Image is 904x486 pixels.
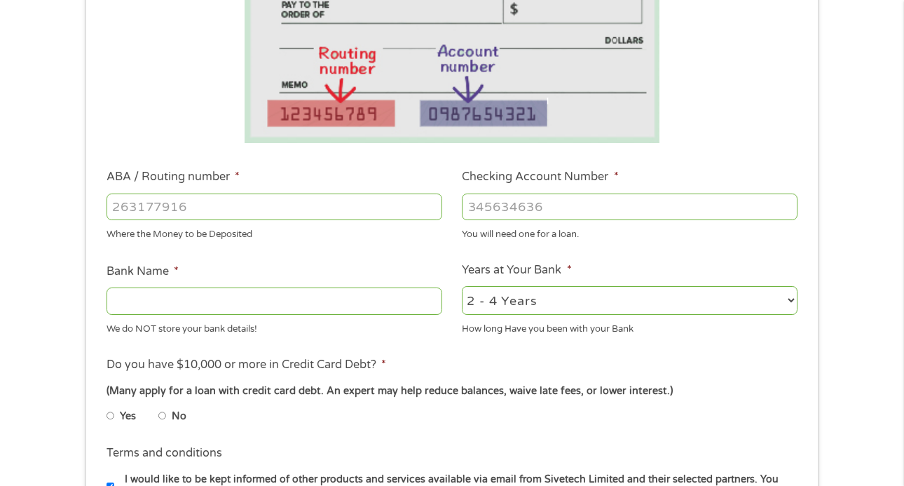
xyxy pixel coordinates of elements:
[462,263,571,278] label: Years at Your Bank
[107,194,442,220] input: 263177916
[462,170,618,184] label: Checking Account Number
[172,409,186,424] label: No
[107,170,240,184] label: ABA / Routing number
[462,317,797,336] div: How long Have you been with your Bank
[107,384,797,399] div: (Many apply for a loan with credit card debt. An expert may help reduce balances, waive late fees...
[107,223,442,242] div: Where the Money to be Deposited
[107,446,222,461] label: Terms and conditions
[462,194,797,220] input: 345634636
[107,317,442,336] div: We do NOT store your bank details!
[107,358,386,372] label: Do you have $10,000 or more in Credit Card Debt?
[120,409,136,424] label: Yes
[107,264,179,279] label: Bank Name
[462,223,797,242] div: You will need one for a loan.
